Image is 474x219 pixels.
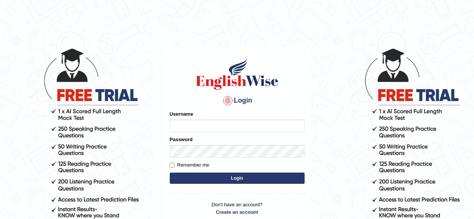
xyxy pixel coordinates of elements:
[170,209,305,216] a: Create an account
[170,161,209,169] label: Remember me
[170,110,193,118] label: Username
[170,95,305,107] h4: Login
[170,173,305,184] button: Login
[194,57,280,91] img: Logo of English Wise sign in for intelligent practice with AI
[170,163,175,168] input: Remember me
[170,136,193,143] label: Password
